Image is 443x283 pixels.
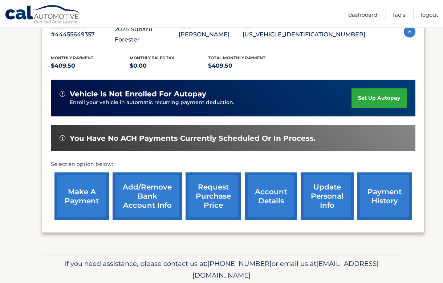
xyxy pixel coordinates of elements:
a: Cal Automotive [5,5,81,26]
img: alert-white.svg [60,135,65,141]
p: $409.50 [51,61,130,71]
span: [PHONE_NUMBER] [207,259,272,268]
span: Monthly sales Tax [130,55,174,60]
a: make a payment [54,172,109,220]
img: alert-white.svg [60,91,65,97]
a: update personal info [301,172,354,220]
a: Add/Remove bank account info [113,172,182,220]
span: [EMAIL_ADDRESS][DOMAIN_NAME] [192,259,379,279]
a: request purchase price [186,172,241,220]
p: $409.50 [208,61,287,71]
span: Total Monthly Payment [208,55,265,60]
a: FAQ's [393,9,405,21]
a: Logout [421,9,438,21]
a: account details [245,172,297,220]
a: Dashboard [348,9,377,21]
p: $0.00 [130,61,208,71]
p: Select an option below: [51,160,415,169]
img: accordion-active.svg [404,26,415,37]
a: payment history [357,172,412,220]
p: [PERSON_NAME] [179,29,243,40]
span: vehicle is not enrolled for autopay [70,89,206,99]
p: #44455649357 [51,29,115,40]
p: [US_VEHICLE_IDENTIFICATION_NUMBER] [243,29,365,40]
p: 2024 Subaru Forester [115,24,179,45]
span: You have no ACH payments currently scheduled or in process. [70,134,316,143]
span: Monthly Payment [51,55,93,60]
p: Enroll your vehicle in automatic recurring payment deduction. [70,99,351,107]
p: If you need assistance, please contact us at: or email us at [46,258,397,281]
a: set up autopay [351,88,407,108]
